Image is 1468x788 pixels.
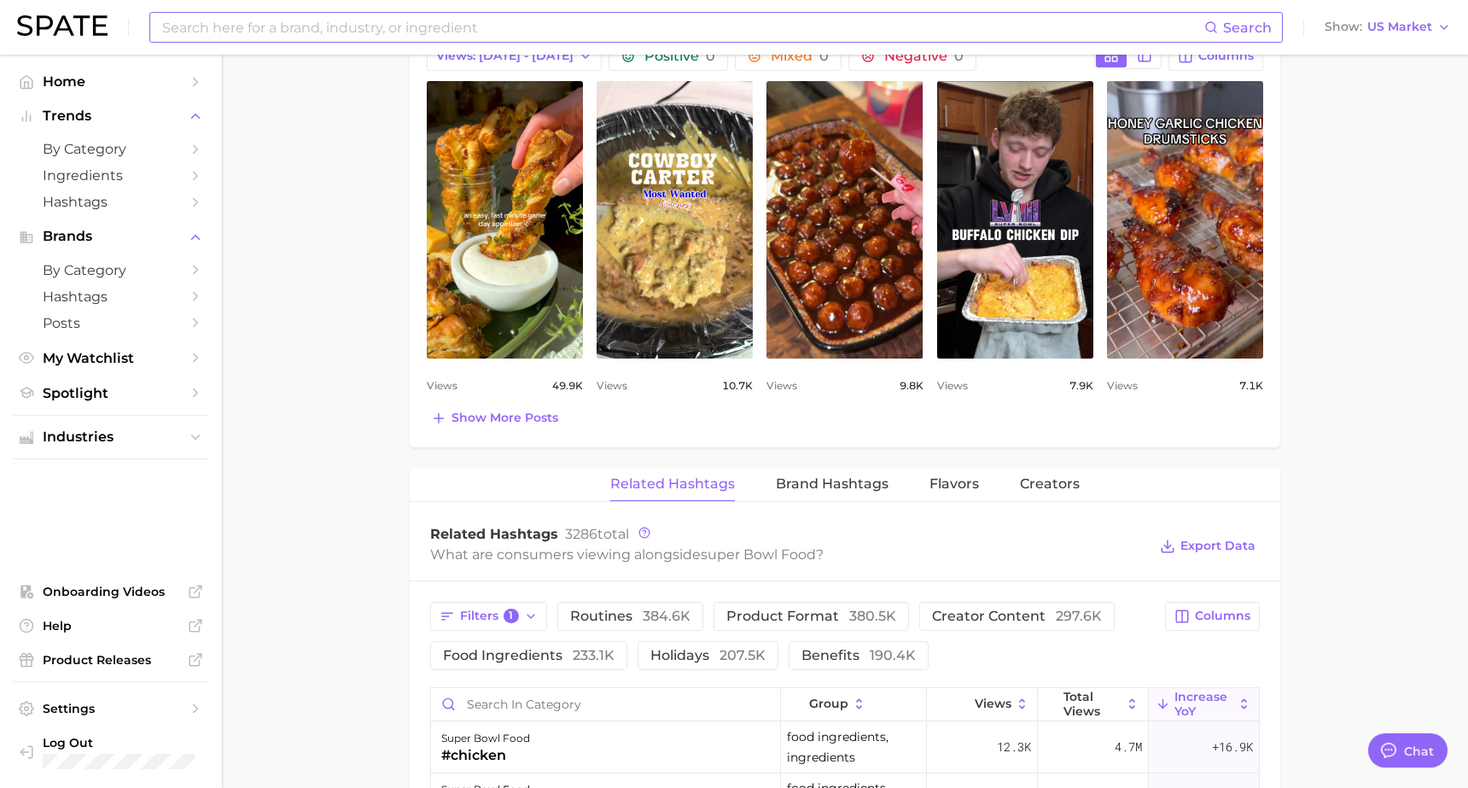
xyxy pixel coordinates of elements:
[954,48,964,64] span: 0
[431,722,1259,773] button: super bowl food#chickenfood ingredients, ingredients12.3k4.7m+16.9k
[43,385,179,401] span: Spotlight
[43,229,179,244] span: Brands
[14,103,208,129] button: Trends
[643,608,690,624] span: 384.6k
[644,50,715,63] span: Positive
[427,406,562,430] button: Show more posts
[14,730,208,774] a: Log out. Currently logged in with e-mail marissa.callender@digitas.com.
[552,376,583,396] span: 49.9k
[706,48,715,64] span: 0
[1156,534,1260,558] button: Export Data
[451,411,558,425] span: Show more posts
[900,376,923,396] span: 9.8k
[565,526,629,542] span: total
[1195,609,1250,623] span: Columns
[17,15,108,36] img: SPATE
[14,696,208,721] a: Settings
[14,68,208,95] a: Home
[1325,22,1362,32] span: Show
[441,728,530,749] div: super bowl food
[776,476,888,492] span: Brand Hashtags
[14,189,208,215] a: Hashtags
[570,610,690,623] span: routines
[43,141,179,157] span: by Category
[14,613,208,639] a: Help
[1056,608,1102,624] span: 297.6k
[610,476,735,492] span: Related Hashtags
[771,50,829,63] span: Mixed
[14,310,208,336] a: Posts
[14,257,208,283] a: by Category
[14,283,208,310] a: Hashtags
[1149,688,1259,721] button: increase YoY
[781,688,928,721] button: group
[504,609,519,624] span: 1
[573,647,615,663] span: 233.1k
[430,543,1147,566] div: What are consumers viewing alongside ?
[43,194,179,210] span: Hashtags
[14,136,208,162] a: by Category
[430,602,547,631] button: Filters1
[43,315,179,331] span: Posts
[1038,688,1149,721] button: Total Views
[726,610,896,623] span: product format
[1223,20,1272,36] span: Search
[427,376,457,396] span: Views
[14,162,208,189] a: Ingredients
[1115,737,1142,757] span: 4.7m
[932,610,1102,623] span: creator content
[14,424,208,450] button: Industries
[43,429,179,445] span: Industries
[14,345,208,371] a: My Watchlist
[427,42,602,71] button: Views: [DATE] - [DATE]
[1107,376,1138,396] span: Views
[766,376,797,396] span: Views
[997,737,1031,757] span: 12.3k
[597,376,627,396] span: Views
[43,262,179,278] span: by Category
[43,108,179,124] span: Trends
[43,73,179,90] span: Home
[1320,16,1455,38] button: ShowUS Market
[1180,539,1255,553] span: Export Data
[14,224,208,249] button: Brands
[14,579,208,604] a: Onboarding Videos
[1174,690,1233,717] span: increase YoY
[565,526,597,542] span: 3286
[801,649,916,663] span: benefits
[14,380,208,406] a: Spotlight
[1020,476,1080,492] span: Creators
[1069,376,1093,396] span: 7.9k
[884,50,964,63] span: Negative
[43,584,179,599] span: Onboarding Videos
[160,13,1204,42] input: Search here for a brand, industry, or ingredient
[1212,737,1253,757] span: +16.9k
[43,652,179,668] span: Product Releases
[1239,376,1263,396] span: 7.1k
[460,609,519,624] span: Filters
[14,647,208,673] a: Product Releases
[1367,22,1432,32] span: US Market
[927,688,1038,721] button: Views
[1168,42,1263,71] button: Columns
[1198,49,1254,63] span: Columns
[43,618,179,633] span: Help
[43,701,179,716] span: Settings
[719,647,766,663] span: 207.5k
[819,48,829,64] span: 0
[43,167,179,184] span: Ingredients
[443,649,615,663] span: food ingredients
[43,289,179,305] span: Hashtags
[722,376,753,396] span: 10.7k
[436,49,574,63] span: Views: [DATE] - [DATE]
[975,697,1011,710] span: Views
[849,608,896,624] span: 380.5k
[1165,602,1260,631] button: Columns
[431,688,780,721] input: Search in category
[1063,690,1121,717] span: Total Views
[870,647,916,663] span: 190.4k
[929,476,979,492] span: Flavors
[809,697,848,710] span: group
[441,745,530,766] div: #chicken
[430,526,558,542] span: Related Hashtags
